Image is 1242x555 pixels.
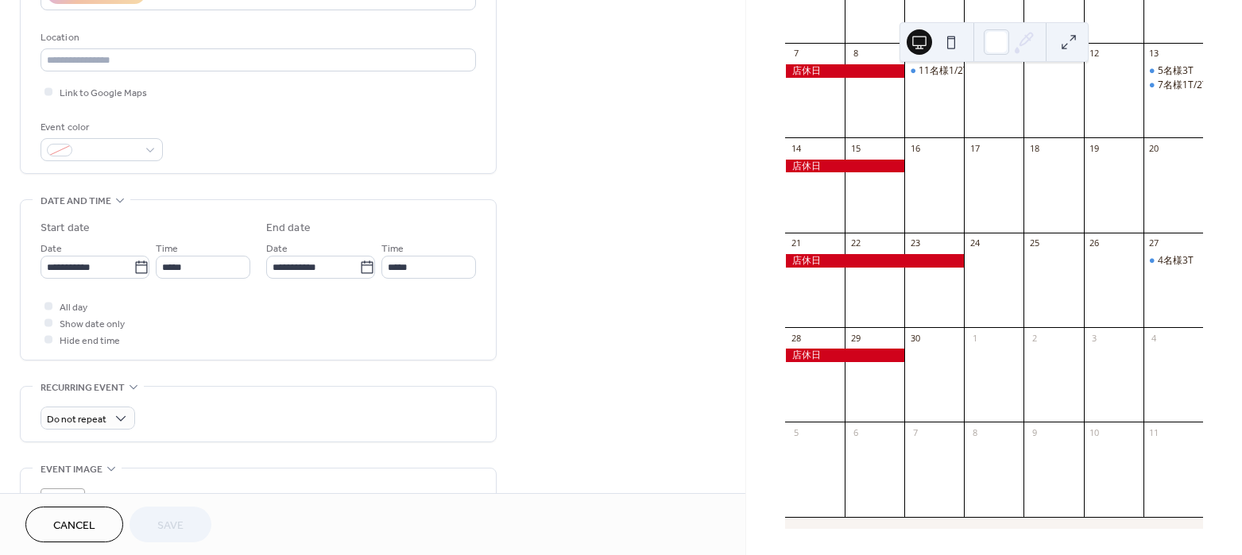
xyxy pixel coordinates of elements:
[849,142,861,154] div: 15
[919,64,969,78] div: 11名様1/2T
[849,48,861,60] div: 8
[790,142,802,154] div: 14
[47,410,106,429] span: Do not repeat
[1089,426,1101,438] div: 10
[790,332,802,344] div: 28
[60,316,125,333] span: Show date only
[969,426,981,438] div: 8
[266,241,288,257] span: Date
[785,254,964,268] div: 店休日
[1148,142,1160,154] div: 20
[1089,332,1101,344] div: 3
[1148,237,1160,249] div: 27
[41,461,103,478] span: Event image
[1143,79,1203,92] div: 7名様1T/2T
[1148,48,1160,60] div: 13
[849,426,861,438] div: 6
[969,237,981,249] div: 24
[1089,48,1101,60] div: 12
[60,333,120,349] span: Hide end time
[41,119,160,136] div: Event color
[790,48,802,60] div: 7
[909,237,921,249] div: 23
[41,380,125,396] span: Recurring event
[41,29,473,46] div: Location
[1143,254,1203,268] div: 4名様3T
[1028,142,1040,154] div: 18
[1028,426,1040,438] div: 9
[969,142,981,154] div: 17
[969,332,981,344] div: 1
[156,241,178,257] span: Time
[790,237,802,249] div: 21
[1158,64,1194,78] div: 5名様3T
[1028,237,1040,249] div: 25
[53,518,95,534] span: Cancel
[909,426,921,438] div: 7
[60,85,147,102] span: Link to Google Maps
[1148,426,1160,438] div: 11
[1028,332,1040,344] div: 2
[41,220,90,237] div: Start date
[1158,79,1208,92] div: 7名様1T/2T
[381,241,404,257] span: Time
[909,142,921,154] div: 16
[790,426,802,438] div: 5
[1158,254,1194,268] div: 4名様3T
[785,349,904,362] div: 店休日
[785,160,904,173] div: 店休日
[1143,64,1203,78] div: 5名様3T
[904,64,964,78] div: 11名様1/2T
[41,241,62,257] span: Date
[25,507,123,542] button: Cancel
[60,299,87,316] span: All day
[849,332,861,344] div: 29
[41,488,85,533] div: ;
[849,237,861,249] div: 22
[785,64,904,78] div: 店休日
[909,332,921,344] div: 30
[1148,332,1160,344] div: 4
[1089,142,1101,154] div: 19
[1089,237,1101,249] div: 26
[41,193,111,210] span: Date and time
[266,220,311,237] div: End date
